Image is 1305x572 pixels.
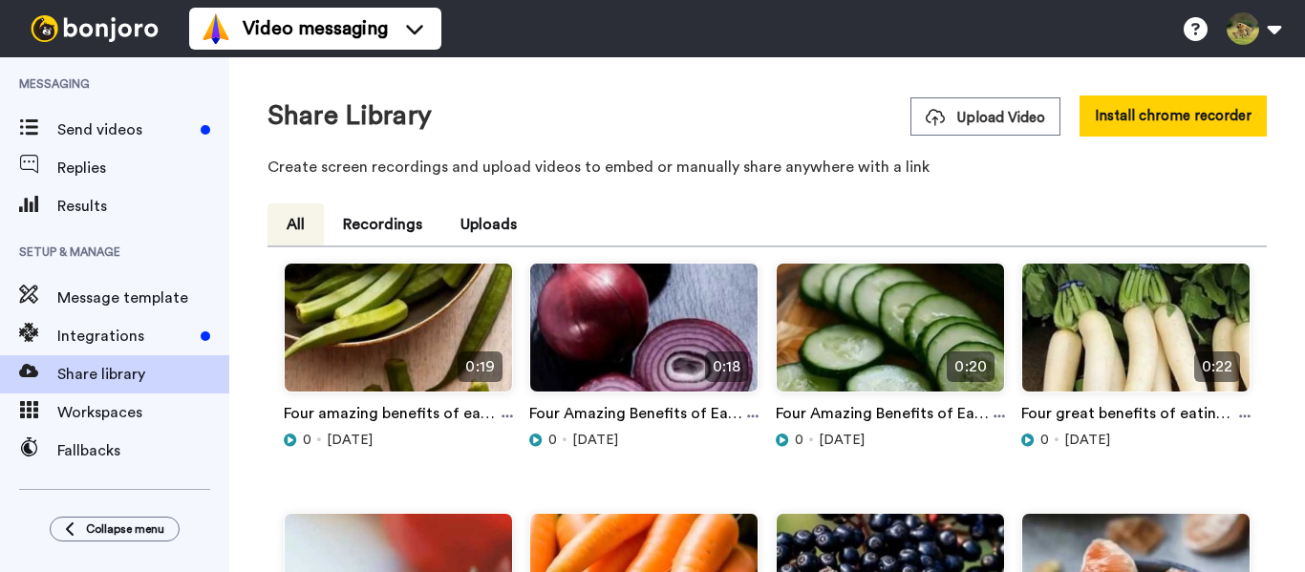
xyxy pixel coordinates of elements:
img: vm-color.svg [201,13,231,44]
button: Uploads [441,203,536,245]
a: Four Amazing Benefits of Eating Onions #onion #explore #facts #shorts #viral [529,402,747,431]
div: [DATE] [284,431,513,450]
span: Share library [57,363,229,386]
a: Four amazing benefits of eating ladyfinger #ladyfinger #explore #facts #shorts #viral [284,402,502,431]
span: 0:19 [458,351,502,382]
img: 913d575b-1373-4361-b93d-64da807f08b2_thumbnail_source_1758252270.jpg [530,264,758,408]
button: All [267,203,324,245]
span: Collapse menu [86,521,164,537]
img: bj-logo-header-white.svg [23,15,166,42]
p: Create screen recordings and upload videos to embed or manually share anywhere with a link [267,156,1267,179]
span: Message template [57,286,229,309]
button: Install chrome recorder [1080,95,1267,137]
span: Send videos [57,118,193,141]
span: 0:22 [1194,351,1240,382]
span: 0:20 [947,351,994,382]
span: 0:18 [705,351,748,382]
span: Fallbacks [57,439,229,462]
span: Replies [57,157,229,180]
span: Results [57,195,229,218]
img: 60b1eeca-638c-4ca0-82b4-860731b0daa9_thumbnail_source_1758337379.jpg [285,264,512,408]
button: Collapse menu [50,517,180,541]
img: d98ed90f-4a2e-4042-88c5-8fe22c8f1d3b_thumbnail_source_1758164696.jpg [777,264,1004,408]
div: [DATE] [1021,431,1251,450]
img: 9a5a538d-9a58-4f1f-969e-b8d99aaba2d7_thumbnail_source_1758080430.jpg [1022,264,1250,408]
span: Video messaging [243,15,388,42]
div: [DATE] [776,431,1005,450]
div: [DATE] [529,431,759,450]
a: Four great benefits of eating radish #radish #explore #facts #shorts #viral [1021,402,1239,431]
span: Workspaces [57,401,229,424]
span: 0 [1040,431,1049,450]
span: Upload Video [926,108,1045,128]
button: Upload Video [910,97,1060,136]
a: Four Amazing Benefits of Eating Cucumber #cucumber #explore #facts #shorts #viral [776,402,994,431]
span: 0 [303,431,311,450]
button: Recordings [324,203,441,245]
h1: Share Library [267,101,432,131]
span: Integrations [57,325,193,348]
span: 0 [548,431,557,450]
span: 0 [795,431,803,450]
